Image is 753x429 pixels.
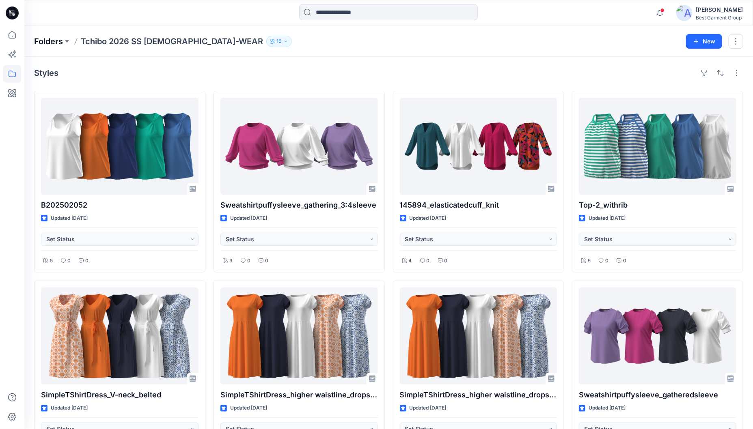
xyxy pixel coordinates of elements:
[676,5,693,21] img: avatar
[50,257,53,265] p: 5
[34,68,58,78] h4: Styles
[444,257,448,265] p: 0
[400,389,557,401] p: SimpleTShirtDress_higher waistline_dropshoulder
[67,257,71,265] p: 0
[85,257,88,265] p: 0
[400,287,557,384] a: SimpleTShirtDress_higher waistline_dropshoulder
[400,199,557,211] p: 145894_elasticatedcuff_knit
[41,389,198,401] p: SimpleTShirtDress_V-neck_belted
[247,257,250,265] p: 0
[266,36,292,47] button: 10
[229,257,233,265] p: 3
[230,404,267,412] p: Updated [DATE]
[81,36,263,47] p: Tchibo 2026 SS [DEMOGRAPHIC_DATA]-WEAR
[579,199,736,211] p: Top-2_withrib
[409,257,412,265] p: 4
[427,257,430,265] p: 0
[410,404,447,412] p: Updated [DATE]
[589,404,626,412] p: Updated [DATE]
[400,98,557,195] a: 145894_elasticatedcuff_knit
[696,5,743,15] div: [PERSON_NAME]
[589,214,626,223] p: Updated [DATE]
[220,389,378,401] p: SimpleTShirtDress_higher waistline_dropshoulder
[51,214,88,223] p: Updated [DATE]
[230,214,267,223] p: Updated [DATE]
[41,287,198,384] a: SimpleTShirtDress_V-neck_belted
[51,404,88,412] p: Updated [DATE]
[220,98,378,195] a: Sweatshirtpuffysleeve_gathering_3:4sleeve
[588,257,591,265] p: 5
[220,287,378,384] a: SimpleTShirtDress_higher waistline_dropshoulder
[220,199,378,211] p: Sweatshirtpuffysleeve_gathering_3:4sleeve
[605,257,608,265] p: 0
[623,257,626,265] p: 0
[696,15,743,21] div: Best Garment Group
[41,199,198,211] p: B202502052
[579,287,736,384] a: Sweatshirtpuffysleeve_gatheredsleeve
[276,37,282,46] p: 10
[579,98,736,195] a: Top-2_withrib
[410,214,447,223] p: Updated [DATE]
[579,389,736,401] p: Sweatshirtpuffysleeve_gatheredsleeve
[265,257,268,265] p: 0
[686,34,722,49] button: New
[41,98,198,195] a: B202502052
[34,36,63,47] a: Folders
